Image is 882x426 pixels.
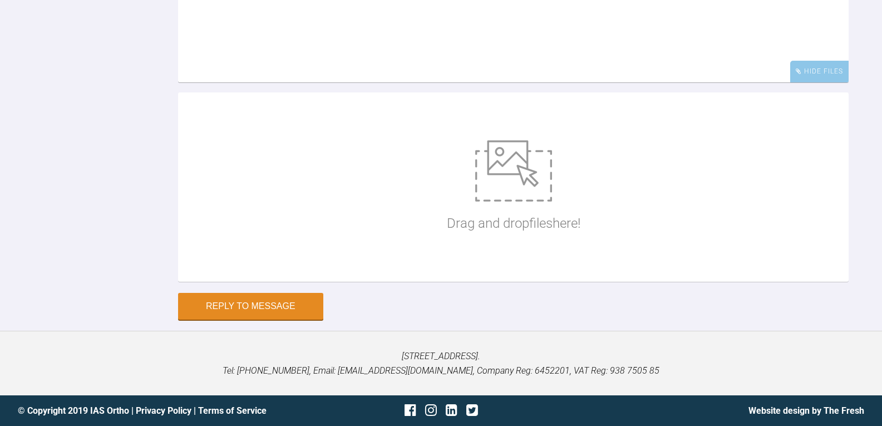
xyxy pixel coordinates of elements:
p: Drag and drop files here! [447,213,580,234]
button: Reply to Message [178,293,323,320]
a: Privacy Policy [136,405,191,416]
a: Website design by The Fresh [748,405,864,416]
div: © Copyright 2019 IAS Ortho | | [18,404,300,418]
p: [STREET_ADDRESS]. Tel: [PHONE_NUMBER], Email: [EMAIL_ADDRESS][DOMAIN_NAME], Company Reg: 6452201,... [18,349,864,378]
div: Hide Files [790,61,849,82]
a: Terms of Service [198,405,267,416]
